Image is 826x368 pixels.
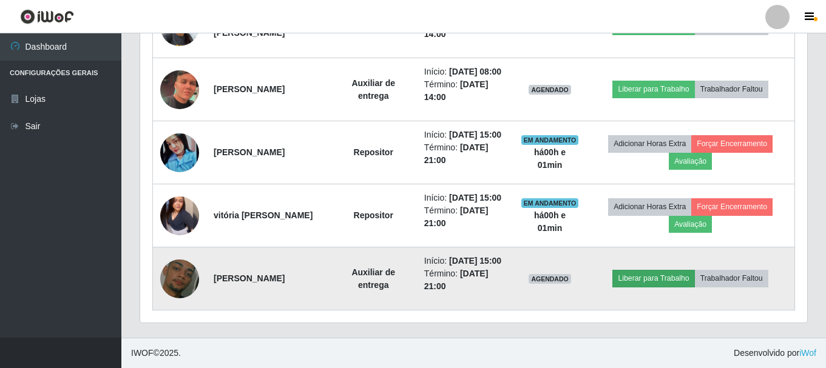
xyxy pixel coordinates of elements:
[160,127,199,178] img: 1734919568838.jpeg
[424,255,506,267] li: Início:
[521,198,579,208] span: EM ANDAMENTO
[351,267,395,290] strong: Auxiliar de entrega
[608,135,691,152] button: Adicionar Horas Extra
[695,270,768,287] button: Trabalhador Faltou
[669,216,712,233] button: Avaliação
[534,147,566,170] strong: há 00 h e 01 min
[449,193,501,202] time: [DATE] 15:00
[449,256,501,266] time: [DATE] 15:00
[449,67,501,76] time: [DATE] 08:00
[449,130,501,139] time: [DATE] 15:00
[612,81,694,98] button: Liberar para Trabalho
[214,147,285,157] strong: [PERSON_NAME]
[351,78,395,101] strong: Auxiliar de entrega
[20,9,74,24] img: CoreUI Logo
[214,210,313,220] strong: vitória [PERSON_NAME]
[695,81,768,98] button: Trabalhador Faltou
[529,85,571,95] span: AGENDADO
[691,135,773,152] button: Forçar Encerramento
[691,198,773,215] button: Forçar Encerramento
[424,141,506,167] li: Término:
[214,15,285,38] strong: Camila de [PERSON_NAME]
[424,65,506,78] li: Início:
[160,196,199,235] img: 1746551747350.jpeg
[424,204,506,230] li: Término:
[354,147,393,157] strong: Repositor
[734,347,816,360] span: Desenvolvido por
[160,65,199,114] img: 1747664667826.jpeg
[131,347,181,360] span: © 2025 .
[424,129,506,141] li: Início:
[424,267,506,293] li: Término:
[214,84,285,94] strong: [PERSON_NAME]
[529,274,571,284] span: AGENDADO
[354,210,393,220] strong: Repositor
[669,153,712,170] button: Avaliação
[608,198,691,215] button: Adicionar Horas Extra
[160,239,199,318] img: 1742859772474.jpeg
[534,210,566,233] strong: há 00 h e 01 min
[799,348,816,358] a: iWof
[612,270,694,287] button: Liberar para Trabalho
[521,135,579,145] span: EM ANDAMENTO
[214,273,285,283] strong: [PERSON_NAME]
[424,192,506,204] li: Início:
[424,78,506,104] li: Término:
[131,348,154,358] span: IWOF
